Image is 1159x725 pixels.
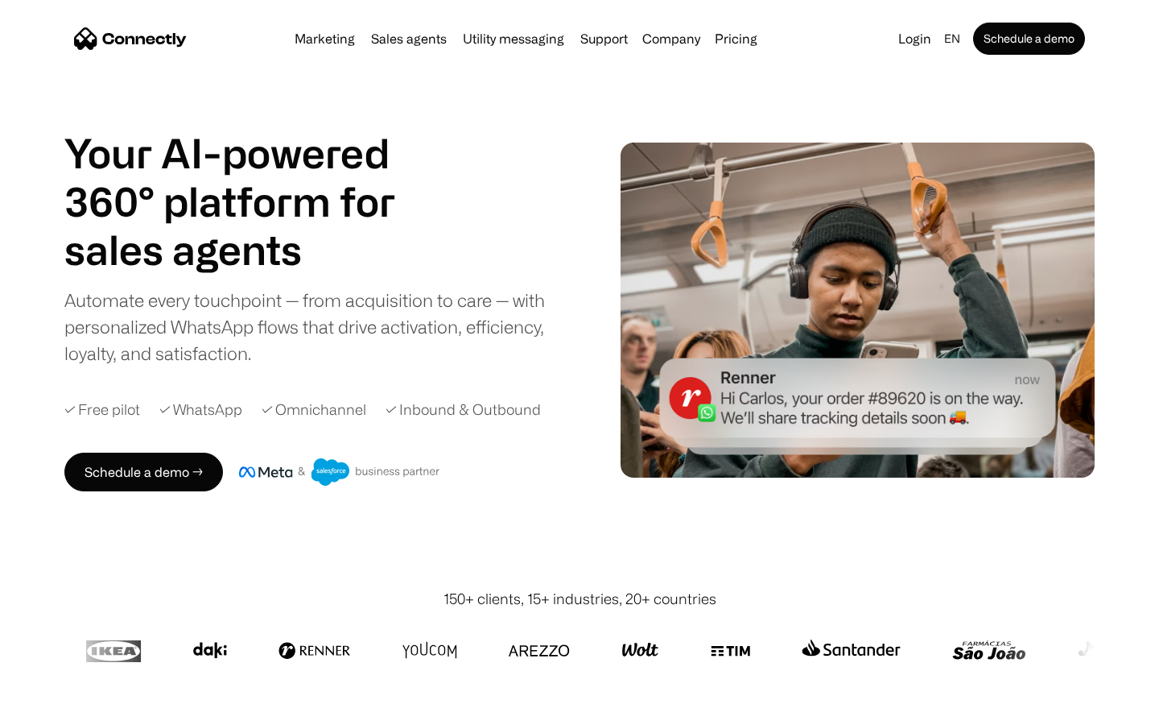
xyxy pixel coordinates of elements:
[574,32,634,45] a: Support
[262,399,366,420] div: ✓ Omnichannel
[64,226,435,274] div: 1 of 4
[443,588,716,610] div: 150+ clients, 15+ industries, 20+ countries
[64,453,223,491] a: Schedule a demo →
[64,226,435,274] div: carousel
[239,458,440,486] img: Meta and Salesforce business partner badge.
[938,27,970,50] div: en
[32,697,97,719] ul: Language list
[386,399,541,420] div: ✓ Inbound & Outbound
[642,27,700,50] div: Company
[973,23,1085,55] a: Schedule a demo
[288,32,361,45] a: Marketing
[944,27,960,50] div: en
[365,32,453,45] a: Sales agents
[708,32,764,45] a: Pricing
[64,129,435,226] h1: Your AI-powered 360° platform for
[892,27,938,50] a: Login
[64,226,435,274] h1: sales agents
[159,399,242,420] div: ✓ WhatsApp
[64,287,571,367] div: Automate every touchpoint — from acquisition to care — with personalized WhatsApp flows that driv...
[64,399,140,420] div: ✓ Free pilot
[637,27,705,50] div: Company
[16,695,97,719] aside: Language selected: English
[456,32,571,45] a: Utility messaging
[74,27,187,51] a: home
